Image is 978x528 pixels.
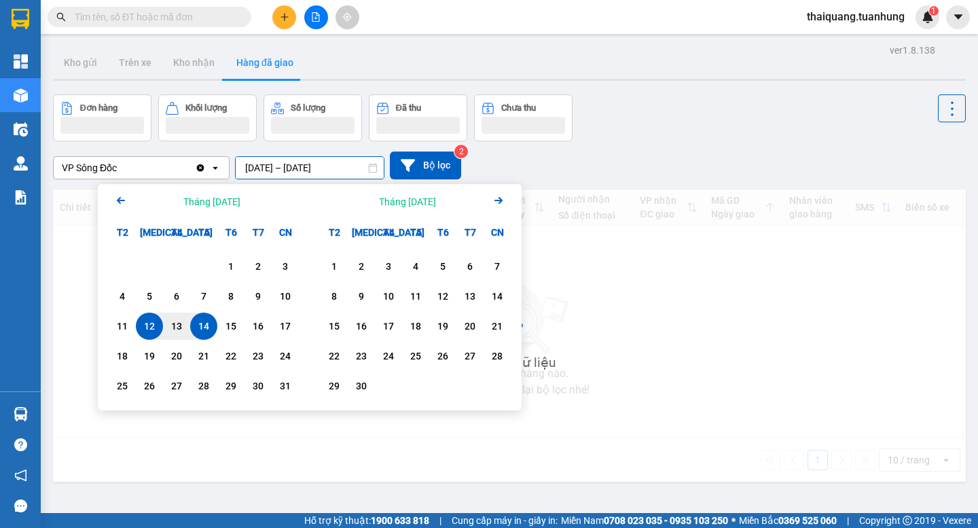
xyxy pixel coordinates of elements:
[488,288,507,304] div: 14
[140,348,159,364] div: 19
[136,342,163,370] div: Choose Thứ Ba, tháng 08 19 2025. It's available.
[167,348,186,364] div: 20
[194,288,213,304] div: 7
[75,10,235,24] input: Tìm tên, số ĐT hoặc mã đơn
[402,219,429,246] div: T5
[221,288,240,304] div: 8
[402,342,429,370] div: Choose Thứ Năm, tháng 09 25 2025. It's available.
[406,348,425,364] div: 25
[325,348,344,364] div: 22
[272,5,296,29] button: plus
[739,513,837,528] span: Miền Bắc
[136,219,163,246] div: [MEDICAL_DATA]
[439,513,441,528] span: |
[352,348,371,364] div: 23
[454,145,468,158] sup: 2
[952,11,964,23] span: caret-down
[244,342,272,370] div: Choose Thứ Bảy, tháng 08 23 2025. It's available.
[225,46,304,79] button: Hàng đã giao
[352,288,371,304] div: 9
[56,12,66,22] span: search
[244,219,272,246] div: T7
[14,88,28,103] img: warehouse-icon
[321,283,348,310] div: Choose Thứ Hai, tháng 09 8 2025. It's available.
[244,283,272,310] div: Choose Thứ Bảy, tháng 08 9 2025. It's available.
[244,313,272,340] div: Choose Thứ Bảy, tháng 08 16 2025. It's available.
[456,253,484,280] div: Choose Thứ Bảy, tháng 09 6 2025. It's available.
[429,342,456,370] div: Choose Thứ Sáu, tháng 09 26 2025. It's available.
[325,288,344,304] div: 8
[490,192,507,209] svg: Arrow Right
[484,313,511,340] div: Choose Chủ Nhật, tháng 09 21 2025. It's available.
[348,283,375,310] div: Choose Thứ Ba, tháng 09 9 2025. It's available.
[778,515,837,526] strong: 0369 525 060
[474,94,573,141] button: Chưa thu
[272,313,299,340] div: Choose Chủ Nhật, tháng 08 17 2025. It's available.
[78,33,89,43] span: environment
[80,103,117,113] div: Đơn hàng
[167,318,186,334] div: 13
[140,378,159,394] div: 26
[221,378,240,394] div: 29
[113,192,129,209] svg: Arrow Left
[276,318,295,334] div: 17
[217,313,244,340] div: Choose Thứ Sáu, tháng 08 15 2025. It's available.
[217,253,244,280] div: Choose Thứ Sáu, tháng 08 1 2025. It's available.
[272,372,299,400] div: Choose Chủ Nhật, tháng 08 31 2025. It's available.
[118,161,120,175] input: Selected VP Sông Đốc.
[249,378,268,394] div: 30
[12,9,29,29] img: logo-vxr
[217,372,244,400] div: Choose Thứ Sáu, tháng 08 29 2025. It's available.
[14,156,28,171] img: warehouse-icon
[195,162,206,173] svg: Clear value
[113,378,132,394] div: 25
[325,318,344,334] div: 15
[348,219,375,246] div: [MEDICAL_DATA]
[136,283,163,310] div: Choose Thứ Ba, tháng 08 5 2025. It's available.
[14,122,28,137] img: warehouse-icon
[53,94,151,141] button: Đơn hàng
[375,219,402,246] div: T4
[484,253,511,280] div: Choose Chủ Nhật, tháng 09 7 2025. It's available.
[406,318,425,334] div: 18
[113,192,129,211] button: Previous month.
[14,499,27,512] span: message
[163,372,190,400] div: Choose Thứ Tư, tháng 08 27 2025. It's available.
[249,258,268,275] div: 2
[236,157,384,179] input: Select a date range.
[460,348,479,364] div: 27
[501,103,536,113] div: Chưa thu
[847,513,849,528] span: |
[352,378,371,394] div: 30
[136,372,163,400] div: Choose Thứ Ba, tháng 08 26 2025. It's available.
[249,288,268,304] div: 9
[890,43,935,58] div: ver 1.8.138
[456,283,484,310] div: Choose Thứ Bảy, tháng 09 13 2025. It's available.
[488,258,507,275] div: 7
[604,515,728,526] strong: 0708 023 035 - 0935 103 250
[210,162,221,173] svg: open
[731,518,736,523] span: ⚪️
[406,288,425,304] div: 11
[140,288,159,304] div: 5
[488,348,507,364] div: 28
[276,348,295,364] div: 24
[109,219,136,246] div: T2
[190,342,217,370] div: Choose Thứ Năm, tháng 08 21 2025. It's available.
[348,313,375,340] div: Choose Thứ Ba, tháng 09 16 2025. It's available.
[62,161,117,175] div: VP Sông Đốc
[379,318,398,334] div: 17
[321,342,348,370] div: Choose Thứ Hai, tháng 09 22 2025. It's available.
[113,348,132,364] div: 18
[460,258,479,275] div: 6
[379,348,398,364] div: 24
[304,5,328,29] button: file-add
[14,54,28,69] img: dashboard-icon
[264,94,362,141] button: Số lượng
[190,219,217,246] div: T5
[272,253,299,280] div: Choose Chủ Nhật, tháng 08 3 2025. It's available.
[375,283,402,310] div: Choose Thứ Tư, tháng 09 10 2025. It's available.
[113,318,132,334] div: 11
[163,219,190,246] div: T4
[78,9,192,26] b: [PERSON_NAME]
